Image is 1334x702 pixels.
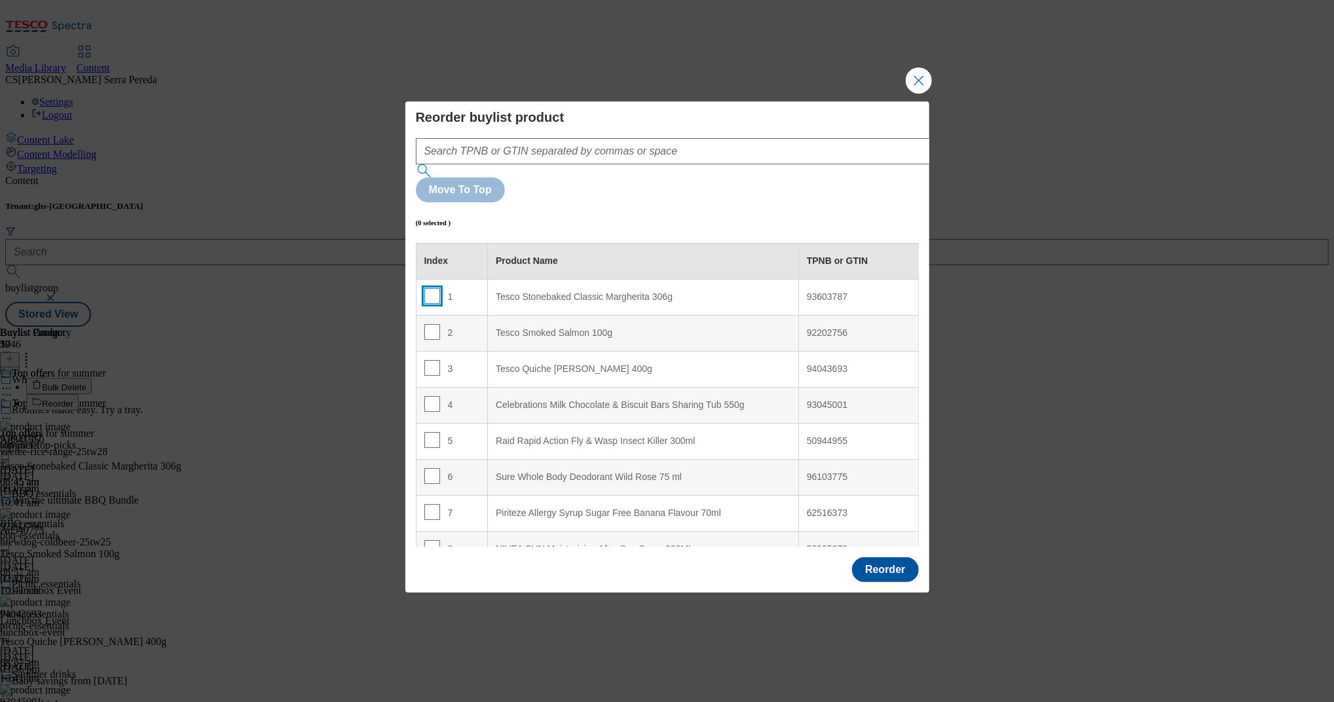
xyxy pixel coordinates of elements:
[424,432,480,451] div: 5
[496,435,790,447] div: Raid Rapid Action Fly & Wasp Insect Killer 300ml
[496,508,790,519] div: Piriteze Allergy Syrup Sugar Free Banana Flavour 70ml
[496,544,790,555] div: NIVEA SUN Moisturising After Sun Spray 200ML
[496,255,790,267] div: Product Name
[807,399,910,411] div: 93045001
[424,468,480,487] div: 6
[424,324,480,343] div: 2
[424,396,480,415] div: 4
[416,177,505,202] button: Move To Top
[807,471,910,483] div: 96103775
[807,255,910,267] div: TPNB or GTIN
[496,399,790,411] div: Celebrations Milk Chocolate & Biscuit Bars Sharing Tub 550g
[424,540,480,559] div: 8
[807,508,910,519] div: 62516373
[416,219,451,227] h6: (0 selected )
[424,288,480,307] div: 1
[405,102,929,593] div: Modal
[807,544,910,555] div: 53905272
[852,557,918,582] button: Reorder
[424,504,480,523] div: 7
[807,291,910,303] div: 93603787
[416,109,919,125] h4: Reorder buylist product
[807,327,910,339] div: 92202756
[424,360,480,379] div: 3
[906,67,932,94] button: Close Modal
[416,138,969,164] input: Search TPNB or GTIN separated by commas or space
[496,327,790,339] div: Tesco Smoked Salmon 100g
[424,255,480,267] div: Index
[807,363,910,375] div: 94043693
[496,363,790,375] div: Tesco Quiche [PERSON_NAME] 400g
[496,291,790,303] div: Tesco Stonebaked Classic Margherita 306g
[496,471,790,483] div: Sure Whole Body Deodorant Wild Rose 75 ml
[807,435,910,447] div: 50944955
